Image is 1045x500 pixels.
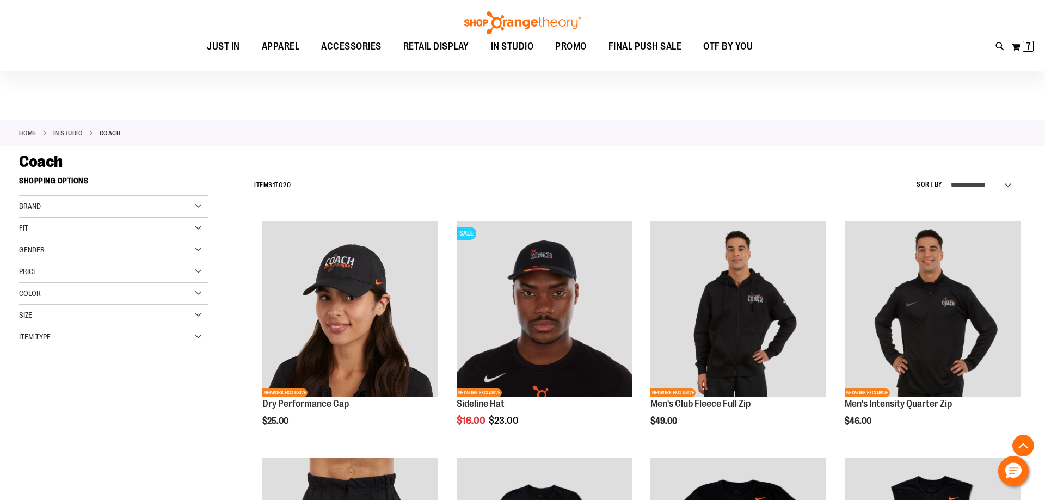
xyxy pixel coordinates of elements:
span: RETAIL DISPLAY [403,34,469,59]
img: OTF Mens Coach FA23 Club Fleece Full Zip - Black primary image [650,221,826,397]
a: IN STUDIO [53,128,83,138]
span: $25.00 [262,416,290,426]
a: FINAL PUSH SALE [598,34,693,59]
span: 1 [273,181,275,189]
a: ACCESSORIES [310,34,392,59]
div: product [645,216,832,453]
span: APPAREL [262,34,300,59]
button: Back To Top [1012,435,1034,456]
span: 20 [283,181,291,189]
span: Gender [19,245,45,254]
span: Fit [19,224,28,232]
span: IN STUDIO [491,34,534,59]
span: 7 [1026,41,1031,52]
span: $16.00 [457,415,487,426]
img: Dry Performance Cap [262,221,438,397]
span: $23.00 [489,415,520,426]
a: OTF BY YOU [692,34,764,59]
div: product [839,216,1026,453]
span: Color [19,289,41,298]
span: FINAL PUSH SALE [608,34,682,59]
strong: Coach [100,128,121,138]
span: ACCESSORIES [321,34,382,59]
img: Shop Orangetheory [463,11,582,34]
a: RETAIL DISPLAY [392,34,480,59]
div: product [257,216,444,453]
span: PROMO [555,34,587,59]
a: IN STUDIO [480,34,545,59]
span: Brand [19,202,41,211]
span: NETWORK EXCLUSIVE [845,388,890,397]
strong: Shopping Options [19,171,208,196]
img: Sideline Hat primary image [457,221,632,397]
span: Size [19,311,32,319]
span: OTF BY YOU [703,34,753,59]
span: NETWORK EXCLUSIVE [262,388,308,397]
span: $49.00 [650,416,679,426]
span: NETWORK EXCLUSIVE [457,388,502,397]
a: Dry Performance Cap [262,398,349,409]
a: OTF Mens Coach FA23 Club Fleece Full Zip - Black primary imageNETWORK EXCLUSIVE [650,221,826,399]
label: Sort By [917,180,943,189]
a: Sideline Hat [457,398,505,409]
img: OTF Mens Coach FA23 Intensity Quarter Zip - Black primary image [845,221,1021,397]
span: Price [19,267,37,276]
a: JUST IN [196,34,251,59]
span: SALE [457,227,476,240]
h2: Items to [254,177,291,194]
a: Home [19,128,36,138]
span: Item Type [19,332,51,341]
span: Coach [19,152,63,171]
span: $46.00 [845,416,873,426]
div: product [451,216,638,453]
a: Sideline Hat primary imageSALENETWORK EXCLUSIVE [457,221,632,399]
a: Men's Club Fleece Full Zip [650,398,751,409]
span: JUST IN [207,34,240,59]
a: OTF Mens Coach FA23 Intensity Quarter Zip - Black primary imageNETWORK EXCLUSIVE [845,221,1021,399]
span: NETWORK EXCLUSIVE [650,388,696,397]
a: Dry Performance CapNETWORK EXCLUSIVE [262,221,438,399]
a: Men's Intensity Quarter Zip [845,398,952,409]
a: APPAREL [251,34,311,59]
button: Hello, have a question? Let’s chat. [998,456,1029,486]
a: PROMO [544,34,598,59]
